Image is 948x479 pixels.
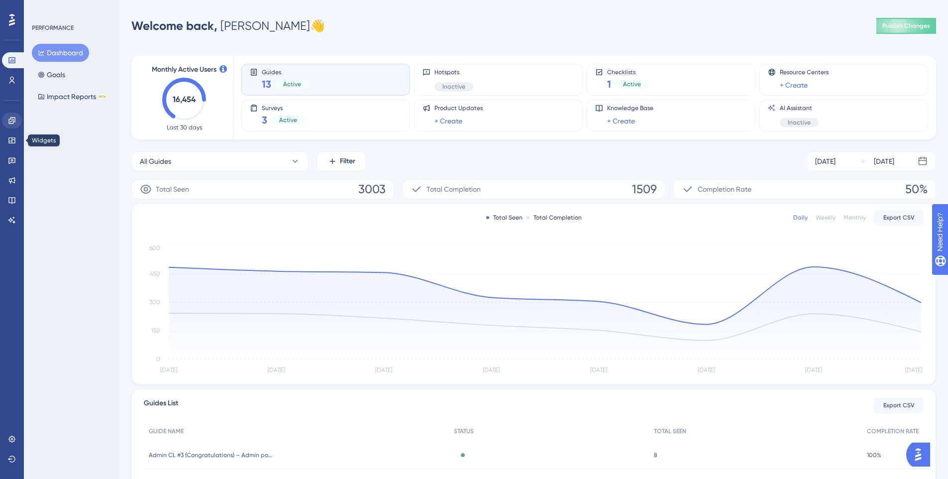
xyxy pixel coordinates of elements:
div: [PERSON_NAME] 👋 [131,18,325,34]
tspan: [DATE] [268,366,285,373]
span: Monthly Active Users [152,64,216,76]
span: COMPLETION RATE [867,427,919,435]
span: Guides List [144,397,178,413]
text: 16,454 [173,95,196,104]
div: PERFORMANCE [32,24,74,32]
a: + Create [434,115,462,127]
button: Filter [316,151,366,171]
div: Daily [793,214,808,222]
span: AI Assistant [780,104,819,112]
button: Goals [32,66,71,84]
span: Active [279,116,297,124]
span: Inactive [442,83,465,91]
tspan: 150 [151,327,160,334]
span: Need Help? [23,2,62,14]
span: Resource Centers [780,68,829,76]
button: Export CSV [874,397,924,413]
span: Inactive [788,119,811,126]
span: 1 [607,77,611,91]
div: Monthly [843,214,866,222]
tspan: [DATE] [483,366,500,373]
span: Total Seen [156,183,189,195]
span: 3003 [358,181,386,197]
span: Filter [340,155,355,167]
span: Total Completion [426,183,481,195]
span: Last 30 days [167,123,202,131]
span: All Guides [140,155,171,167]
button: Export CSV [874,210,924,226]
tspan: 0 [156,356,160,362]
span: Export CSV [883,214,915,222]
button: Dashboard [32,44,89,62]
tspan: 450 [150,270,160,277]
span: Product Updates [434,104,483,112]
div: [DATE] [815,155,836,167]
tspan: [DATE] [698,366,715,373]
span: 8 [654,451,657,459]
span: Publish Changes [882,22,930,30]
a: + Create [780,79,808,91]
button: All Guides [131,151,309,171]
button: Impact ReportsBETA [32,88,113,106]
tspan: [DATE] [805,366,822,373]
span: Knowledge Base [607,104,653,112]
span: GUIDE NAME [149,427,184,435]
span: 100% [867,451,881,459]
tspan: 600 [149,244,160,251]
span: 50% [905,181,928,197]
span: Active [283,80,301,88]
span: 1509 [632,181,657,197]
span: Checklists [607,68,649,75]
div: Weekly [816,214,836,222]
button: Publish Changes [876,18,936,34]
span: Guides [262,68,309,75]
div: Total Seen [486,214,523,222]
span: 3 [262,113,267,127]
span: Active [623,80,641,88]
tspan: [DATE] [905,366,922,373]
span: STATUS [454,427,474,435]
div: BETA [98,94,107,99]
span: Export CSV [883,401,915,409]
span: Completion Rate [698,183,751,195]
span: TOTAL SEEN [654,427,686,435]
tspan: [DATE] [590,366,607,373]
div: Total Completion [527,214,582,222]
a: + Create [607,115,635,127]
tspan: [DATE] [375,366,392,373]
span: 13 [262,77,271,91]
span: Hotspots [434,68,473,76]
span: Welcome back, [131,18,217,33]
tspan: 300 [149,299,160,306]
span: Admin CL #3 (Congratulations) – Admin portal [149,451,273,459]
tspan: [DATE] [160,366,177,373]
span: Surveys [262,104,305,111]
div: [DATE] [874,155,894,167]
iframe: UserGuiding AI Assistant Launcher [906,440,936,470]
